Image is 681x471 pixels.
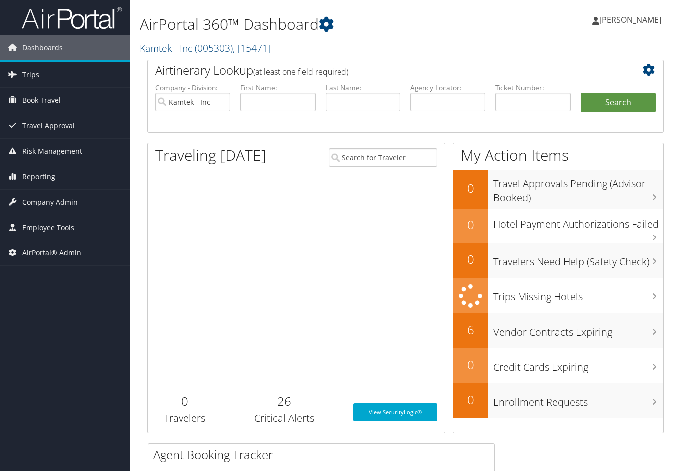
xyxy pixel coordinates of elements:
[453,278,663,314] a: Trips Missing Hotels
[453,251,488,268] h2: 0
[453,391,488,408] h2: 0
[155,83,230,93] label: Company - Division:
[22,35,63,60] span: Dashboards
[453,383,663,418] a: 0Enrollment Requests
[326,83,400,93] label: Last Name:
[22,139,82,164] span: Risk Management
[410,83,485,93] label: Agency Locator:
[453,180,488,197] h2: 0
[22,6,122,30] img: airportal-logo.png
[22,164,55,189] span: Reporting
[233,41,271,55] span: , [ 15471 ]
[153,446,494,463] h2: Agent Booking Tracker
[22,88,61,113] span: Book Travel
[353,403,437,421] a: View SecurityLogic®
[493,172,663,205] h3: Travel Approvals Pending (Advisor Booked)
[453,216,488,233] h2: 0
[453,209,663,243] a: 0Hotel Payment Authorizations Failed
[599,14,661,25] span: [PERSON_NAME]
[453,348,663,383] a: 0Credit Cards Expiring
[453,170,663,208] a: 0Travel Approvals Pending (Advisor Booked)
[592,5,671,35] a: [PERSON_NAME]
[230,411,339,425] h3: Critical Alerts
[453,145,663,166] h1: My Action Items
[195,41,233,55] span: ( 005303 )
[155,393,215,410] h2: 0
[493,285,663,304] h3: Trips Missing Hotels
[22,113,75,138] span: Travel Approval
[22,190,78,215] span: Company Admin
[493,212,663,231] h3: Hotel Payment Authorizations Failed
[240,83,315,93] label: First Name:
[453,321,488,338] h2: 6
[155,145,266,166] h1: Traveling [DATE]
[22,62,39,87] span: Trips
[493,355,663,374] h3: Credit Cards Expiring
[581,93,656,113] button: Search
[493,390,663,409] h3: Enrollment Requests
[230,393,339,410] h2: 26
[493,320,663,339] h3: Vendor Contracts Expiring
[140,41,271,55] a: Kamtek - Inc
[495,83,570,93] label: Ticket Number:
[453,243,663,278] a: 0Travelers Need Help (Safety Check)
[329,148,437,167] input: Search for Traveler
[155,411,215,425] h3: Travelers
[253,66,348,77] span: (at least one field required)
[453,313,663,348] a: 6Vendor Contracts Expiring
[493,250,663,269] h3: Travelers Need Help (Safety Check)
[22,240,81,265] span: AirPortal® Admin
[453,356,488,373] h2: 0
[140,14,494,35] h1: AirPortal 360™ Dashboard
[22,215,74,240] span: Employee Tools
[155,62,613,79] h2: Airtinerary Lookup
